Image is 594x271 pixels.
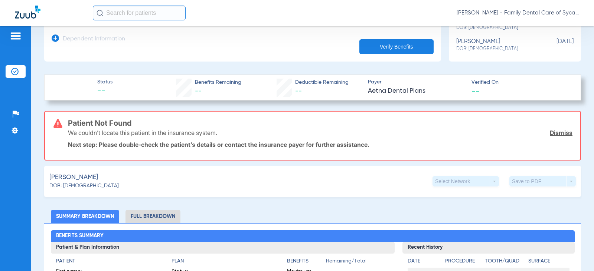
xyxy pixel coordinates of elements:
div: [PERSON_NAME] [456,38,536,52]
span: Aetna Dental Plans [368,86,465,96]
span: -- [97,86,112,97]
h3: Dependent Information [63,36,125,43]
span: Verified On [471,79,569,86]
app-breakdown-title: Date [408,257,439,268]
img: Search Icon [97,10,103,16]
input: Search for patients [93,6,186,20]
h4: Patient [56,257,159,265]
img: error-icon [53,119,62,128]
h3: Patient Not Found [68,119,572,127]
p: Next step: Please double-check the patient’s details or contact the insurance payer for further a... [68,141,572,148]
app-breakdown-title: Surface [528,257,569,268]
span: -- [471,87,480,95]
span: Remaining/Total [326,257,389,268]
a: Dismiss [550,129,572,136]
h4: Procedure [445,257,482,265]
img: Zuub Logo [15,6,40,19]
span: Status [97,78,112,86]
img: hamburger-icon [10,32,22,40]
app-breakdown-title: Benefits [287,257,326,268]
app-breakdown-title: Procedure [445,257,482,268]
h4: Benefits [287,257,326,265]
h2: Benefits Summary [51,230,575,242]
span: [DATE] [536,38,574,52]
span: DOB: [DEMOGRAPHIC_DATA] [49,182,119,190]
p: We couldn’t locate this patient in the insurance system. [68,129,217,136]
app-breakdown-title: Tooth/Quad [485,257,526,268]
span: [PERSON_NAME] [49,173,98,182]
h4: Plan [172,257,274,265]
h4: Tooth/Quad [485,257,526,265]
li: Summary Breakdown [51,210,119,223]
h3: Patient & Plan Information [51,242,395,254]
span: -- [195,88,202,95]
span: Benefits Remaining [195,79,241,86]
span: -- [295,88,302,95]
h3: Recent History [402,242,574,254]
li: Full Breakdown [125,210,180,223]
span: [PERSON_NAME] - Family Dental Care of Sycamore [457,9,579,17]
span: Deductible Remaining [295,79,349,86]
span: Payer [368,78,465,86]
h4: Surface [528,257,569,265]
span: DOB: [DEMOGRAPHIC_DATA] [456,24,536,31]
button: Verify Benefits [359,39,434,54]
span: DOB: [DEMOGRAPHIC_DATA] [456,46,536,52]
h4: Date [408,257,439,265]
